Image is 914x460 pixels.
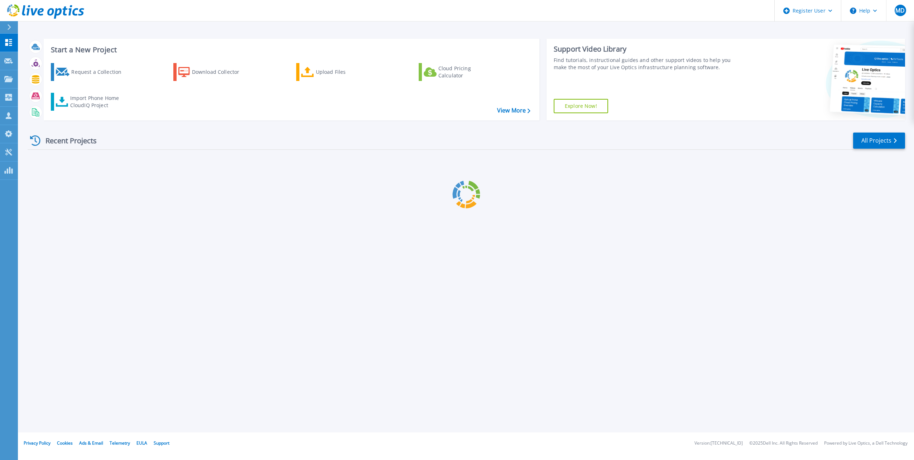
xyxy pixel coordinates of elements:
div: Upload Files [316,65,373,79]
a: Request a Collection [51,63,131,81]
div: Import Phone Home CloudIQ Project [70,95,126,109]
div: Request a Collection [71,65,129,79]
a: All Projects [853,133,905,149]
a: Explore Now! [554,99,608,113]
a: View More [497,107,530,114]
a: Telemetry [110,440,130,446]
a: Privacy Policy [24,440,50,446]
a: Cookies [57,440,73,446]
a: Ads & Email [79,440,103,446]
div: Download Collector [192,65,249,79]
span: MD [895,8,905,13]
li: Powered by Live Optics, a Dell Technology [824,441,908,446]
div: Support Video Library [554,44,739,54]
div: Cloud Pricing Calculator [438,65,496,79]
div: Recent Projects [28,132,106,149]
a: EULA [136,440,147,446]
li: Version: [TECHNICAL_ID] [694,441,743,446]
a: Support [154,440,169,446]
li: © 2025 Dell Inc. All Rights Reserved [749,441,818,446]
a: Cloud Pricing Calculator [419,63,499,81]
a: Upload Files [296,63,376,81]
h3: Start a New Project [51,46,530,54]
div: Find tutorials, instructional guides and other support videos to help you make the most of your L... [554,57,739,71]
a: Download Collector [173,63,253,81]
